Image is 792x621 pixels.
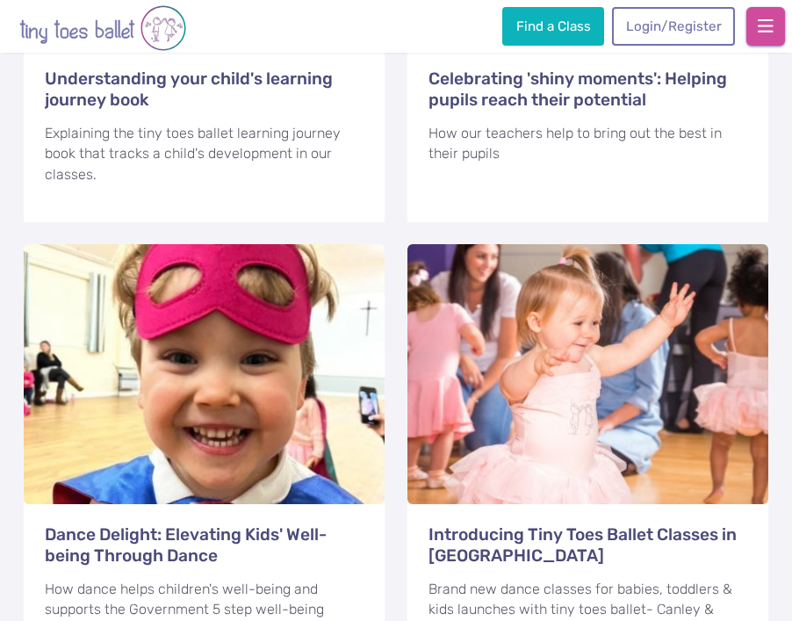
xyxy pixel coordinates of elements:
[45,524,364,567] h3: Dance Delight: Elevating Kids' Well-being Through Dance
[19,4,186,53] img: tiny toes ballet
[428,123,747,163] div: How our teachers help to bring out the best in their pupils
[428,69,747,111] h3: Celebrating 'shiny moments': Helping pupils reach their potential
[428,524,747,567] h3: Introducing Tiny Toes Ballet Classes in [GEOGRAPHIC_DATA]
[45,69,364,111] h3: Understanding your child's learning journey book
[612,7,735,46] a: Login/Register
[502,7,604,46] a: Find a Class
[45,123,364,184] div: Explaining the tiny toes ballet learning journey book that tracks a child's development in our cl...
